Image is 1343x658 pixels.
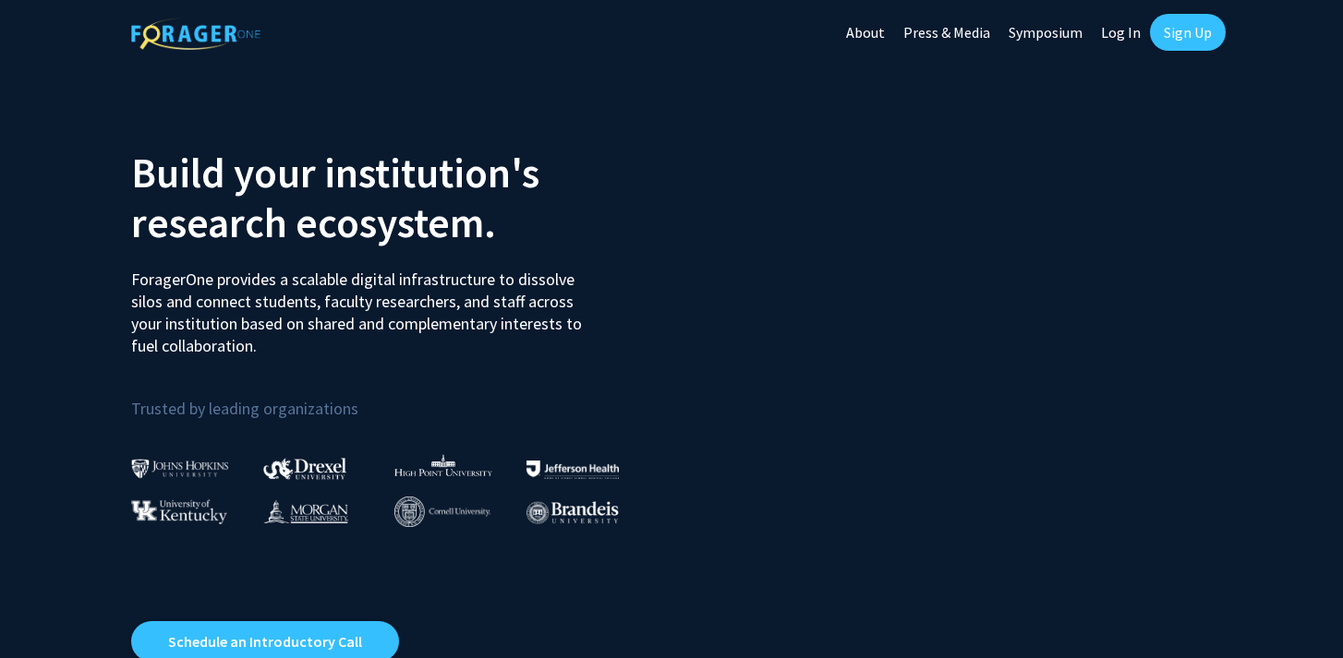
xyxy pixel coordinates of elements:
p: Trusted by leading organizations [131,372,658,423]
img: Brandeis University [526,501,619,524]
img: University of Kentucky [131,499,227,524]
h2: Build your institution's research ecosystem. [131,148,658,247]
img: High Point University [394,454,492,476]
img: Drexel University [263,458,346,479]
img: ForagerOne Logo [131,18,260,50]
img: Thomas Jefferson University [526,461,619,478]
p: ForagerOne provides a scalable digital infrastructure to dissolve silos and connect students, fac... [131,255,595,357]
img: Johns Hopkins University [131,459,229,478]
a: Sign Up [1150,14,1226,51]
img: Cornell University [394,496,490,527]
img: Morgan State University [263,499,348,523]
